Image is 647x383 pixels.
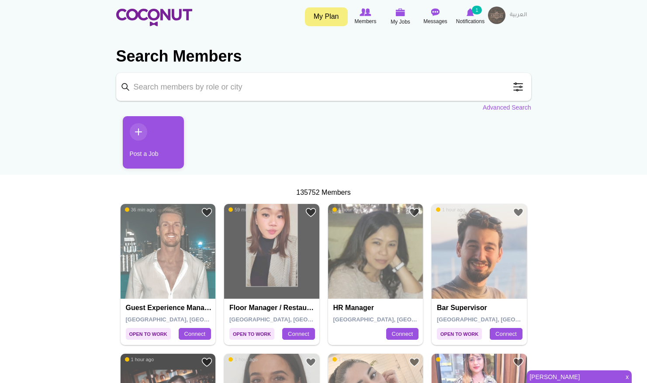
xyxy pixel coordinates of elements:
[201,357,212,368] a: Add to Favourites
[126,328,171,340] span: Open to Work
[386,328,419,340] a: Connect
[472,6,481,14] small: 1
[437,328,482,340] span: Open to Work
[126,316,250,323] span: [GEOGRAPHIC_DATA], [GEOGRAPHIC_DATA]
[305,357,316,368] a: Add to Favourites
[437,316,561,323] span: [GEOGRAPHIC_DATA], [GEOGRAPHIC_DATA]
[229,304,316,312] h4: Floor Manager / Restaurant Supervisor
[333,316,458,323] span: [GEOGRAPHIC_DATA], [GEOGRAPHIC_DATA]
[116,73,531,101] input: Search members by role or city
[125,356,154,362] span: 1 hour ago
[437,304,524,312] h4: Bar Supervisor
[332,207,362,213] span: 1 hour ago
[125,207,155,213] span: 36 min ago
[391,17,410,26] span: My Jobs
[332,356,362,362] span: 1 hour ago
[116,46,531,67] h2: Search Members
[418,7,453,27] a: Messages Messages
[305,7,348,26] a: My Plan
[228,356,258,362] span: 1 hour ago
[483,103,531,112] a: Advanced Search
[513,357,524,368] a: Add to Favourites
[228,207,258,213] span: 59 min ago
[436,207,465,213] span: 1 hour ago
[490,328,522,340] a: Connect
[436,356,465,362] span: 1 hour ago
[527,371,620,383] a: [PERSON_NAME]
[116,188,531,198] div: 135752 Members
[423,17,447,26] span: Messages
[383,7,418,27] a: My Jobs My Jobs
[431,8,440,16] img: Messages
[348,7,383,27] a: Browse Members Members
[179,328,211,340] a: Connect
[354,17,376,26] span: Members
[282,328,315,340] a: Connect
[123,116,184,169] a: Post a Job
[116,9,192,26] img: Home
[409,357,420,368] a: Add to Favourites
[360,8,371,16] img: Browse Members
[456,17,484,26] span: Notifications
[116,116,177,175] li: 1 / 1
[467,8,474,16] img: Notifications
[623,371,632,383] span: x
[305,207,316,218] a: Add to Favourites
[333,304,420,312] h4: HR Manager
[229,328,274,340] span: Open to Work
[513,207,524,218] a: Add to Favourites
[126,304,213,312] h4: Guest Experience Manager
[396,8,405,16] img: My Jobs
[201,207,212,218] a: Add to Favourites
[453,7,488,27] a: Notifications Notifications 1
[229,316,354,323] span: [GEOGRAPHIC_DATA], [GEOGRAPHIC_DATA]
[505,7,531,24] a: العربية
[409,207,420,218] a: Add to Favourites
